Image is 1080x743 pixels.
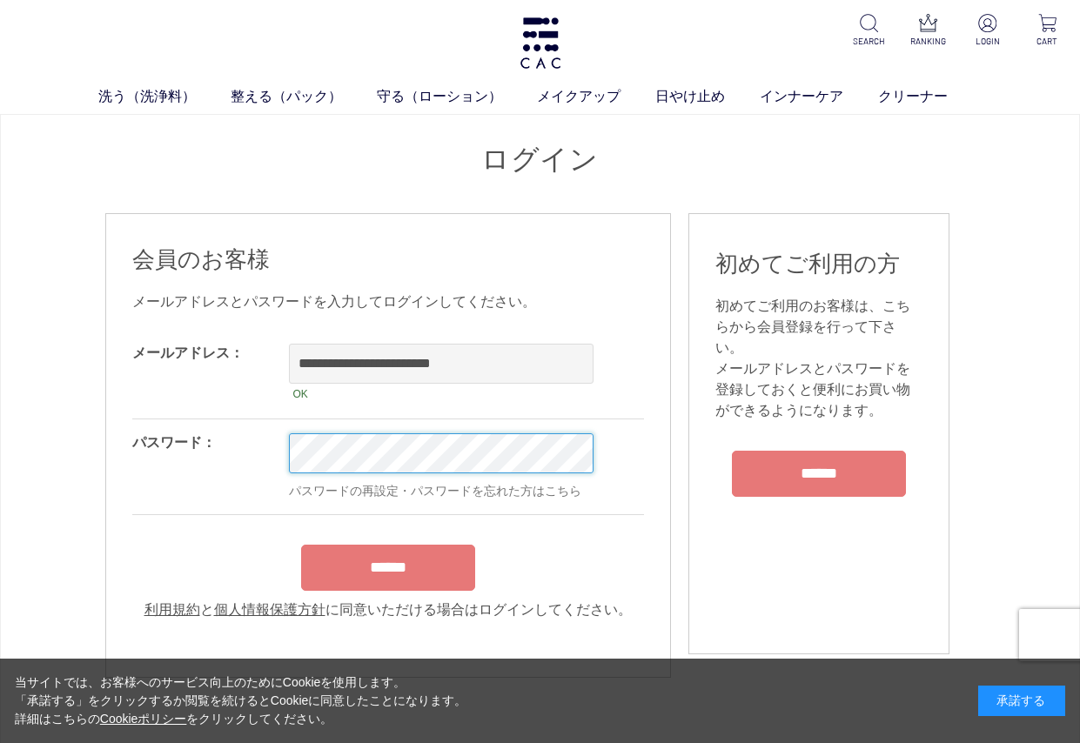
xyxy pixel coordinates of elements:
[760,86,878,107] a: インナーケア
[231,86,377,107] a: 整える（パック）
[1028,14,1066,48] a: CART
[377,86,537,107] a: 守る（ローション）
[132,345,244,360] label: メールアドレス：
[132,246,270,272] span: 会員のお客様
[289,384,594,405] div: OK
[909,35,948,48] p: RANKING
[969,14,1007,48] a: LOGIN
[978,686,1065,716] div: 承諾する
[878,86,983,107] a: クリーナー
[100,712,187,726] a: Cookieポリシー
[655,86,760,107] a: 日やけ止め
[214,602,325,617] a: 個人情報保護方針
[537,86,655,107] a: メイクアップ
[132,291,644,312] div: メールアドレスとパスワードを入力してログインしてください。
[15,673,467,728] div: 当サイトでは、お客様へのサービス向上のためにCookieを使用します。 「承諾する」をクリックするか閲覧を続けるとCookieに同意したことになります。 詳細はこちらの をクリックしてください。
[715,296,922,421] div: 初めてご利用のお客様は、こちらから会員登録を行って下さい。 メールアドレスとパスワードを登録しておくと便利にお買い物ができるようになります。
[132,599,644,620] div: と に同意いただける場合はログインしてください。
[850,35,889,48] p: SEARCH
[1028,35,1066,48] p: CART
[144,602,200,617] a: 利用規約
[715,251,900,277] span: 初めてご利用の方
[850,14,889,48] a: SEARCH
[909,14,948,48] a: RANKING
[289,484,581,498] a: パスワードの再設定・パスワードを忘れた方はこちら
[98,86,231,107] a: 洗う（洗浄料）
[105,141,976,178] h1: ログイン
[132,435,216,450] label: パスワード：
[518,17,563,69] img: logo
[969,35,1007,48] p: LOGIN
